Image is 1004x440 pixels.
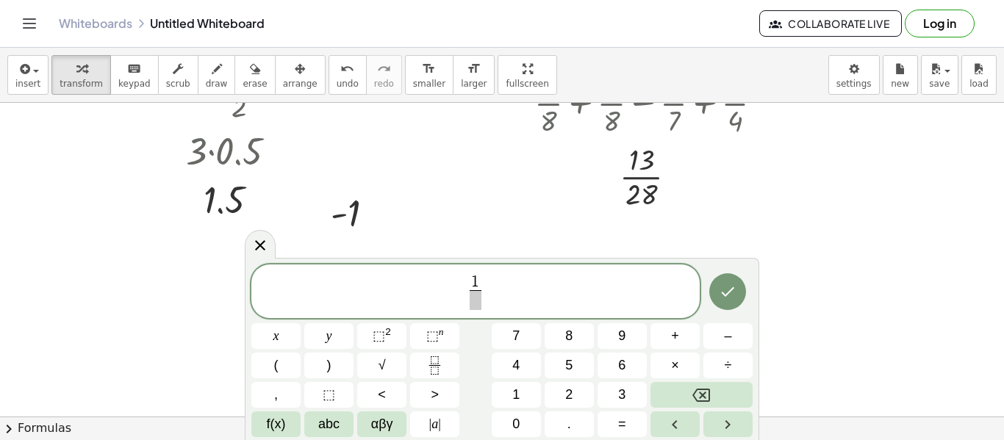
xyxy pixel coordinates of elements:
[650,411,700,437] button: Left arrow
[461,79,487,89] span: larger
[337,79,359,89] span: undo
[650,323,700,349] button: Plus
[492,382,541,408] button: 1
[326,326,332,346] span: y
[366,55,402,95] button: redoredo
[374,79,394,89] span: redo
[158,55,198,95] button: scrub
[274,356,279,375] span: (
[127,60,141,78] i: keyboard
[251,353,301,378] button: (
[961,55,997,95] button: load
[410,411,459,437] button: Absolute value
[650,382,753,408] button: Backspace
[7,55,49,95] button: insert
[51,55,111,95] button: transform
[410,382,459,408] button: Greater than
[371,414,393,434] span: αβγ
[512,356,520,375] span: 4
[598,382,647,408] button: 3
[234,55,275,95] button: erase
[512,385,520,405] span: 1
[506,79,548,89] span: fullscreen
[671,326,679,346] span: +
[545,353,594,378] button: 5
[243,79,267,89] span: erase
[671,356,679,375] span: ×
[598,353,647,378] button: 6
[405,55,453,95] button: format_sizesmaller
[598,411,647,437] button: Equals
[323,385,335,405] span: ⬚
[453,55,495,95] button: format_sizelarger
[410,323,459,349] button: Superscript
[618,385,625,405] span: 3
[206,79,228,89] span: draw
[377,60,391,78] i: redo
[598,323,647,349] button: 9
[59,16,132,31] a: Whiteboards
[275,55,326,95] button: arrange
[429,416,432,431] span: |
[340,60,354,78] i: undo
[304,323,354,349] button: y
[251,323,301,349] button: x
[373,328,385,343] span: ⬚
[725,356,732,375] span: ÷
[929,79,950,89] span: save
[118,79,151,89] span: keypad
[410,353,459,378] button: Fraction
[438,416,441,431] span: |
[439,326,444,337] sup: n
[251,382,301,408] button: ,
[724,326,731,346] span: –
[891,79,909,89] span: new
[267,414,286,434] span: f(x)
[828,55,880,95] button: settings
[545,411,594,437] button: .
[759,10,902,37] button: Collaborate Live
[883,55,918,95] button: new
[492,353,541,378] button: 4
[357,382,406,408] button: Less than
[905,10,975,37] button: Log in
[385,326,391,337] sup: 2
[60,79,103,89] span: transform
[618,326,625,346] span: 9
[921,55,958,95] button: save
[703,323,753,349] button: Minus
[709,273,746,310] button: Done
[198,55,236,95] button: draw
[618,356,625,375] span: 6
[969,79,989,89] span: load
[703,411,753,437] button: Right arrow
[836,79,872,89] span: settings
[565,356,573,375] span: 5
[273,326,279,346] span: x
[413,79,445,89] span: smaller
[329,55,367,95] button: undoundo
[467,60,481,78] i: format_size
[110,55,159,95] button: keyboardkeypad
[492,411,541,437] button: 0
[426,328,439,343] span: ⬚
[471,274,479,290] span: 1
[565,326,573,346] span: 8
[304,353,354,378] button: )
[431,385,439,405] span: >
[498,55,556,95] button: fullscreen
[327,356,331,375] span: )
[304,411,354,437] button: Alphabet
[492,323,541,349] button: 7
[378,385,386,405] span: <
[512,326,520,346] span: 7
[15,79,40,89] span: insert
[251,411,301,437] button: Functions
[545,323,594,349] button: 8
[274,385,278,405] span: ,
[357,411,406,437] button: Greek alphabet
[567,414,571,434] span: .
[429,414,441,434] span: a
[318,414,340,434] span: abc
[512,414,520,434] span: 0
